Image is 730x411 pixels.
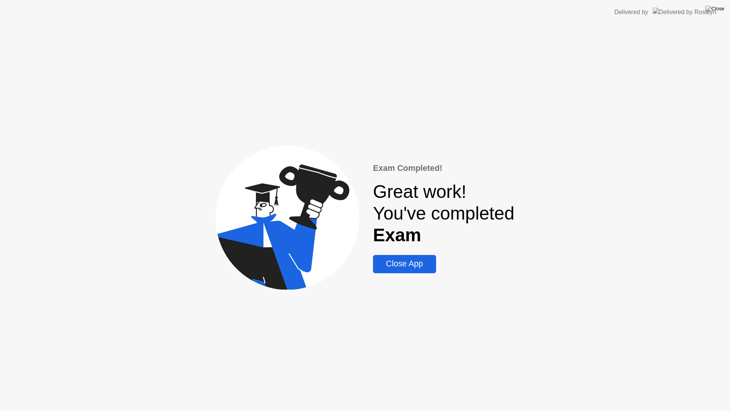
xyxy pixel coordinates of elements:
button: Close App [373,255,436,273]
b: Exam [373,225,421,245]
img: Close [705,6,724,12]
div: Close App [375,259,433,269]
div: Great work! You've completed [373,181,514,246]
div: Delivered by [614,8,648,17]
div: Exam Completed! [373,162,514,174]
img: Delivered by Rosalyn [653,8,716,16]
